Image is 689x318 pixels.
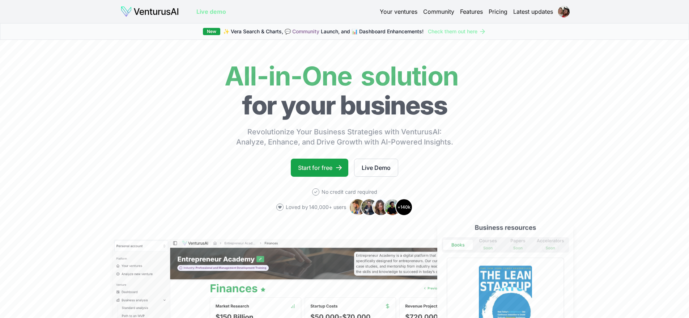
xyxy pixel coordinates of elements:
[196,7,226,16] a: Live demo
[291,159,348,177] a: Start for free
[349,198,366,216] img: Avatar 1
[372,198,390,216] img: Avatar 3
[292,28,319,34] a: Community
[223,28,424,35] span: ✨ Vera Search & Charts, 💬 Launch, and 📊 Dashboard Enhancements!
[423,7,454,16] a: Community
[384,198,401,216] img: Avatar 4
[380,7,417,16] a: Your ventures
[558,6,570,17] img: ACg8ocJzqO4wl-o1nPtdF6Wq4cn5TfPfCwlsjxsrAz83WavB0GuvUlA=s96-c
[203,28,220,35] div: New
[513,7,553,16] a: Latest updates
[361,198,378,216] img: Avatar 2
[428,28,486,35] a: Check them out here
[489,7,507,16] a: Pricing
[354,159,398,177] a: Live Demo
[120,6,179,17] img: logo
[460,7,483,16] a: Features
